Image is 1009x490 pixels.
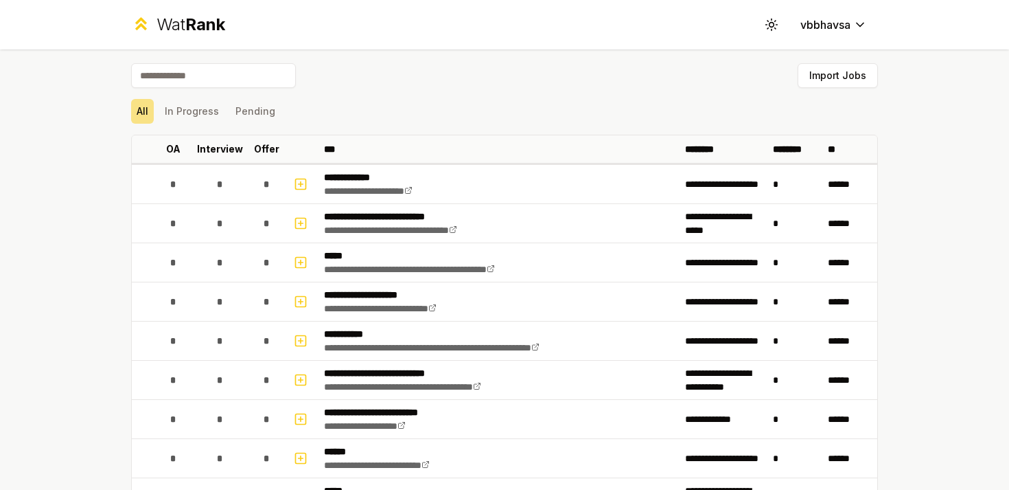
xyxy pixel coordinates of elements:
p: Interview [197,142,243,156]
button: Pending [230,99,281,124]
div: Wat [156,14,225,36]
span: vbbhavsa [800,16,850,33]
button: In Progress [159,99,224,124]
a: WatRank [131,14,225,36]
p: OA [166,142,181,156]
span: Rank [185,14,225,34]
button: vbbhavsa [789,12,878,37]
button: Import Jobs [798,63,878,88]
button: All [131,99,154,124]
p: Offer [254,142,279,156]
